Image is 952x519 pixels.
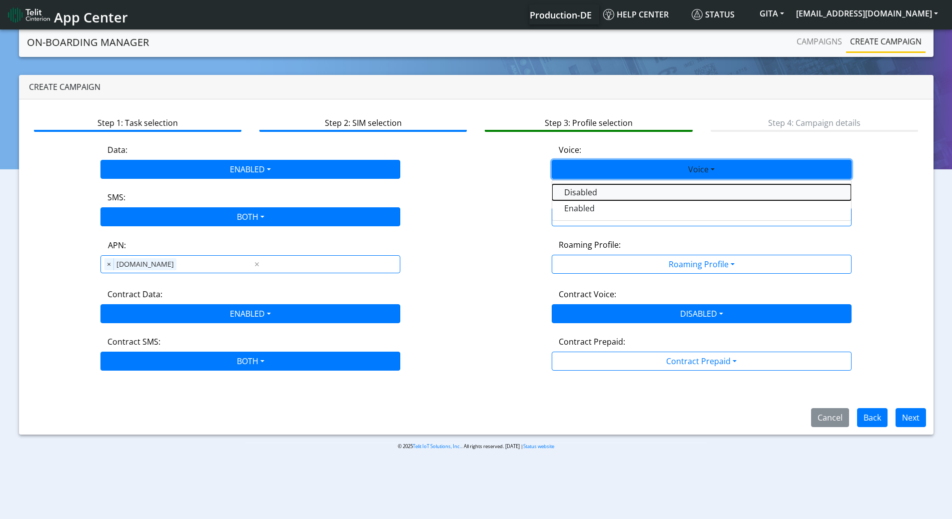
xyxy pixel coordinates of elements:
button: BOTH [100,207,400,226]
button: Disabled [552,184,851,200]
a: Help center [599,4,688,24]
a: Status website [523,443,554,450]
btn: Step 2: SIM selection [259,113,467,132]
span: Production-DE [530,9,592,21]
button: ENABLED [100,160,400,179]
button: Next [896,408,926,427]
label: Contract Voice: [559,288,616,300]
button: Back [857,408,888,427]
button: DISABLED [552,304,852,323]
span: App Center [54,8,128,26]
button: Roaming Profile [552,255,852,274]
button: ENABLED [100,304,400,323]
label: SMS: [107,191,125,203]
img: knowledge.svg [603,9,614,20]
a: App Center [8,4,126,25]
a: Status [688,4,754,24]
label: Roaming Profile: [559,239,621,251]
button: BOTH [100,352,400,371]
label: Data: [107,144,127,156]
label: APN: [108,239,126,251]
a: On-Boarding Manager [27,32,149,52]
label: Contract SMS: [107,336,160,348]
label: Contract Prepaid: [559,336,625,348]
span: Status [692,9,735,20]
label: Voice: [559,144,581,156]
span: [DOMAIN_NAME] [114,258,176,270]
button: [EMAIL_ADDRESS][DOMAIN_NAME] [790,4,944,22]
span: Clear all [253,258,261,270]
button: Voice [552,160,852,179]
div: ENABLED [552,180,852,221]
img: status.svg [692,9,703,20]
a: Campaigns [793,31,846,51]
p: © 2025 . All rights reserved. [DATE] | [245,443,707,450]
span: × [104,258,114,270]
a: Telit IoT Solutions, Inc. [413,443,461,450]
btn: Step 1: Task selection [34,113,241,132]
btn: Step 4: Campaign details [711,113,918,132]
btn: Step 3: Profile selection [485,113,692,132]
button: Enabled [552,200,851,216]
button: Contract Prepaid [552,352,852,371]
span: Help center [603,9,669,20]
img: logo-telit-cinterion-gw-new.png [8,7,50,23]
button: GITA [754,4,790,22]
a: Your current platform instance [529,4,591,24]
div: Create campaign [19,75,934,99]
button: Cancel [811,408,849,427]
label: Contract Data: [107,288,162,300]
a: Create campaign [846,31,926,51]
